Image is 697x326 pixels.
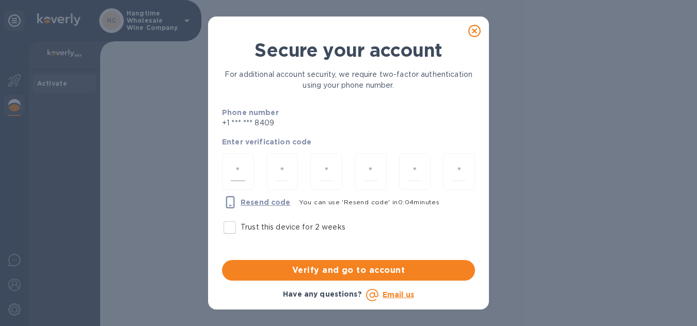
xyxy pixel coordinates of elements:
p: Enter verification code [222,137,475,147]
p: Trust this device for 2 weeks [241,222,345,233]
h1: Secure your account [222,39,475,61]
u: Resend code [241,198,291,206]
p: For additional account security, we require two-factor authentication using your phone number. [222,69,475,91]
button: Verify and go to account [222,260,475,281]
span: Verify and go to account [230,264,467,276]
span: You can use 'Resend code' in 0 : 04 minutes [299,198,440,206]
b: Have any questions? [283,290,362,298]
b: Phone number [222,108,279,117]
a: Email us [383,290,414,299]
